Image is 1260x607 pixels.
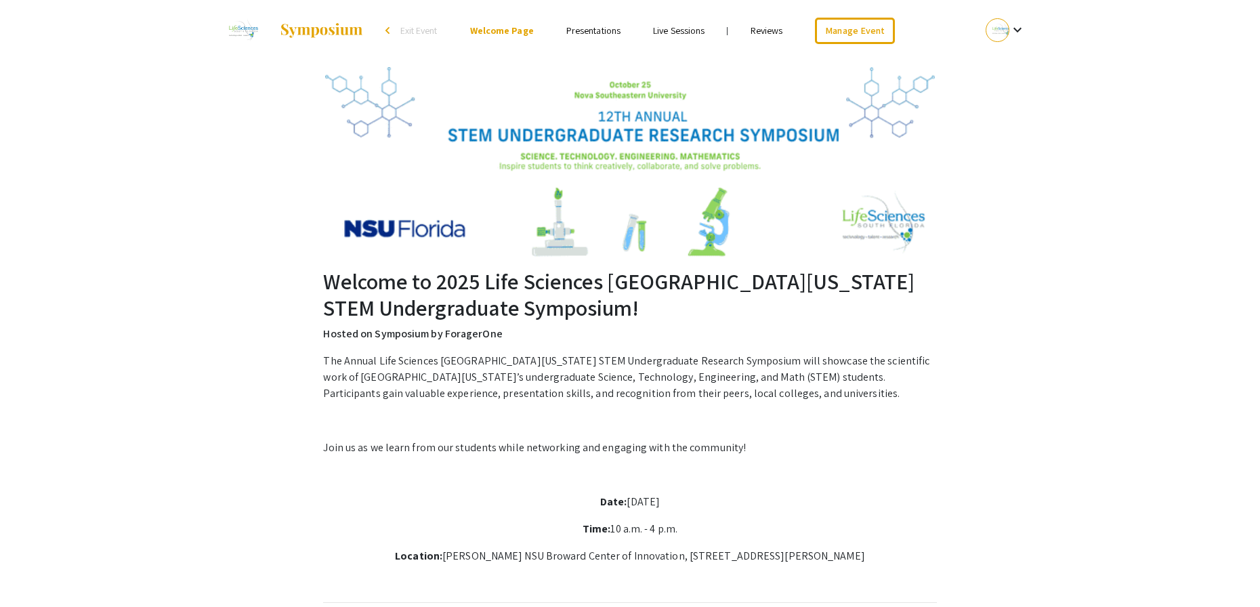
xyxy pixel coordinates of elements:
[566,24,621,37] a: Presentations
[1009,22,1026,38] mat-icon: Expand account dropdown
[470,24,534,37] a: Welcome Page
[583,522,611,536] strong: Time:
[323,440,936,456] p: Join us as we learn from our students while networking and engaging with the community!
[600,495,627,509] strong: Date:
[10,546,58,597] iframe: Chat
[323,353,936,402] p: The Annual Life Sciences [GEOGRAPHIC_DATA][US_STATE] STEM Undergraduate Research Symposium will s...
[220,14,266,47] img: 2025 Life Sciences South Florida STEM Undergraduate Symposium
[400,24,438,37] span: Exit Event
[971,15,1040,45] button: Expand account dropdown
[323,521,936,537] p: 10 a.m. - 4 p.m.
[279,22,364,39] img: Symposium by ForagerOne
[220,14,364,47] a: 2025 Life Sciences South Florida STEM Undergraduate Symposium
[385,26,394,35] div: arrow_back_ios
[323,494,936,510] p: [DATE]
[815,18,895,44] a: Manage Event
[323,326,936,342] p: Hosted on Symposium by ForagerOne
[751,24,783,37] a: Reviews
[395,549,442,563] strong: Location:
[325,67,935,257] img: 2025 Life Sciences South Florida STEM Undergraduate Symposium
[323,548,936,564] p: [PERSON_NAME] NSU Broward Center of Innovation, [STREET_ADDRESS][PERSON_NAME]
[721,24,734,37] li: |
[323,268,936,320] h2: Welcome to 2025 Life Sciences [GEOGRAPHIC_DATA][US_STATE] STEM Undergraduate Symposium!
[653,24,705,37] a: Live Sessions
